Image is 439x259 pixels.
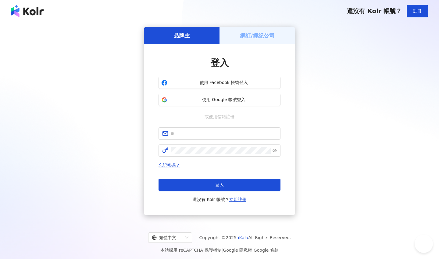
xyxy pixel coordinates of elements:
div: 繁體中文 [152,233,183,243]
h5: 網紅/經紀公司 [240,32,275,39]
span: 還沒有 Kolr 帳號？ [193,196,246,203]
button: 登入 [159,179,280,191]
button: 使用 Facebook 帳號登入 [159,77,280,89]
span: 註冊 [413,9,422,13]
span: 本站採用 reCAPTCHA 保護機制 [160,246,278,254]
span: | [252,248,254,253]
a: Google 隱私權 [223,248,252,253]
span: eye-invisible [273,148,277,153]
span: Copyright © 2025 All Rights Reserved. [199,234,291,241]
span: 或使用信箱註冊 [200,113,239,120]
span: 登入 [215,182,224,187]
span: | [222,248,223,253]
a: 立即註冊 [229,197,246,202]
a: iKala [238,235,248,240]
h5: 品牌主 [173,32,190,39]
iframe: Help Scout Beacon - Open [415,235,433,253]
span: 使用 Google 帳號登入 [170,97,278,103]
span: 使用 Facebook 帳號登入 [170,80,278,86]
span: 登入 [210,57,229,68]
span: 還沒有 Kolr 帳號？ [347,7,402,15]
img: logo [11,5,44,17]
a: 忘記密碼？ [159,163,180,168]
a: Google 條款 [254,248,279,253]
button: 使用 Google 帳號登入 [159,94,280,106]
button: 註冊 [407,5,428,17]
